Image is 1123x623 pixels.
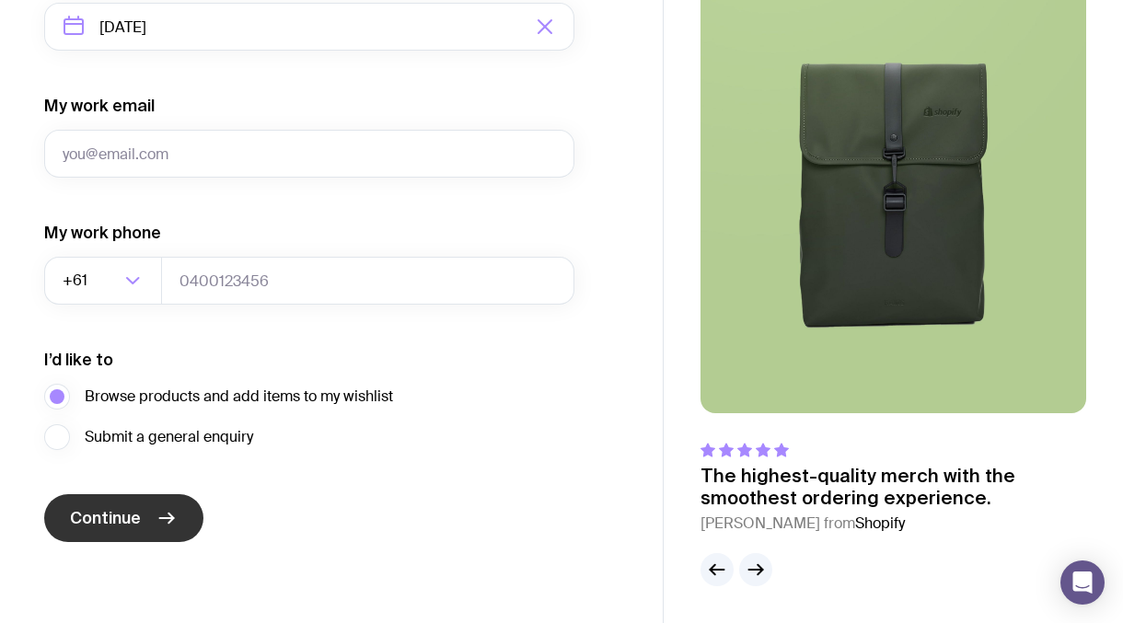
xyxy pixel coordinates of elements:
[161,257,574,305] input: 0400123456
[44,130,574,178] input: you@email.com
[44,222,161,244] label: My work phone
[44,3,574,51] input: Select a target date
[44,257,162,305] div: Search for option
[44,349,113,371] label: I’d like to
[91,257,120,305] input: Search for option
[44,494,203,542] button: Continue
[63,257,91,305] span: +61
[70,507,141,529] span: Continue
[1060,560,1105,605] div: Open Intercom Messenger
[44,95,155,117] label: My work email
[700,513,1086,535] cite: [PERSON_NAME] from
[85,426,253,448] span: Submit a general enquiry
[85,386,393,408] span: Browse products and add items to my wishlist
[700,465,1086,509] p: The highest-quality merch with the smoothest ordering experience.
[855,513,905,533] span: Shopify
